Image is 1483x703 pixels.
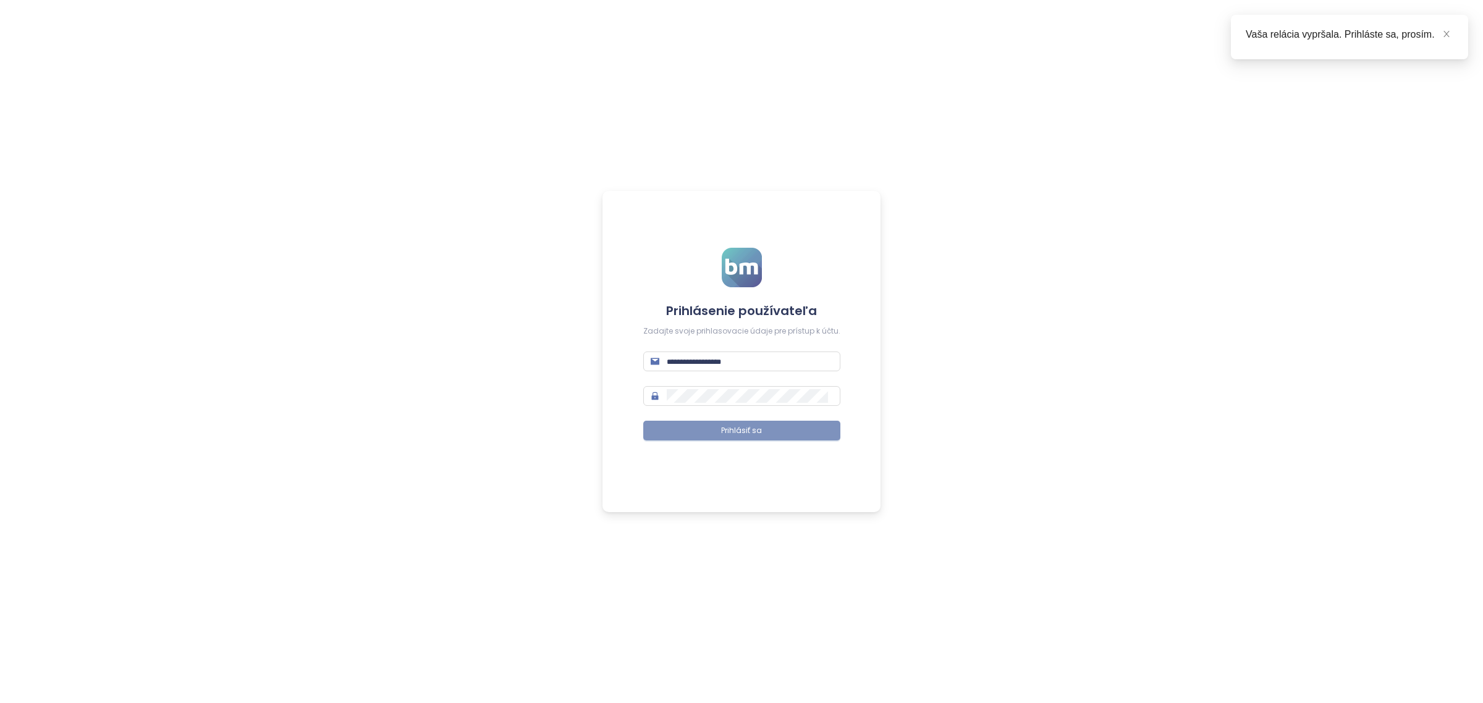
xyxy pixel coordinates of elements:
[643,421,840,440] button: Prihlásiť sa
[643,302,840,319] h4: Prihlásenie používateľa
[643,326,840,337] div: Zadajte svoje prihlasovacie údaje pre prístup k účtu.
[721,425,762,437] span: Prihlásiť sa
[1442,30,1451,38] span: close
[651,357,659,366] span: mail
[722,248,762,287] img: logo
[651,392,659,400] span: lock
[1246,27,1453,42] div: Vaša relácia vypršala. Prihláste sa, prosím.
